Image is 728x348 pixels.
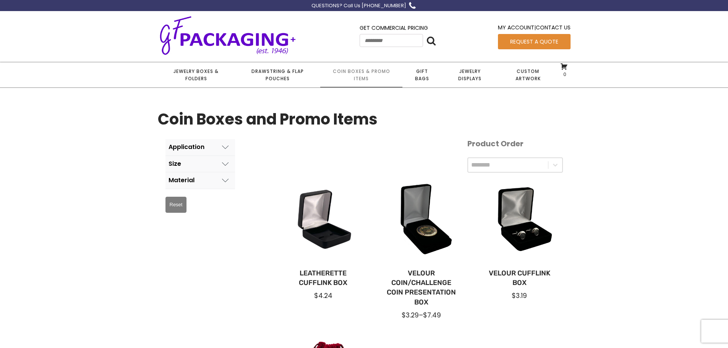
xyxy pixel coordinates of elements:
a: Velour Cufflink Box [483,269,556,288]
a: Leatherette Cufflink Box [287,269,360,288]
div: | [498,23,571,34]
button: Material [165,172,235,189]
div: – [384,311,458,320]
a: 0 [560,63,568,77]
div: Material [169,177,195,184]
a: Coin Boxes & Promo Items [320,62,402,87]
button: Application [165,139,235,155]
a: Velour Coin/Challenge Coin Presentation Box [384,269,458,307]
a: Drawstring & Flap Pouches [235,62,320,87]
div: $4.24 [287,291,360,300]
a: Jewelry Displays [442,62,498,87]
div: Application [169,144,204,151]
a: Custom Artwork [498,62,558,87]
h1: Coin Boxes and Promo Items [158,107,378,131]
a: My Account [498,24,534,31]
div: $3.19 [483,291,556,300]
span: $3.29 [402,311,419,320]
a: Contact Us [536,24,571,31]
span: 0 [561,71,566,78]
a: Jewelry Boxes & Folders [158,62,235,87]
button: Size [165,156,235,172]
div: Size [169,160,181,167]
div: QUESTIONS? Call Us [PHONE_NUMBER] [311,2,406,10]
a: Request a Quote [498,34,571,49]
img: GF Packaging + - Established 1946 [158,15,298,56]
a: Get Commercial Pricing [360,24,428,32]
span: $7.49 [423,311,441,320]
a: Gift Bags [402,62,442,87]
